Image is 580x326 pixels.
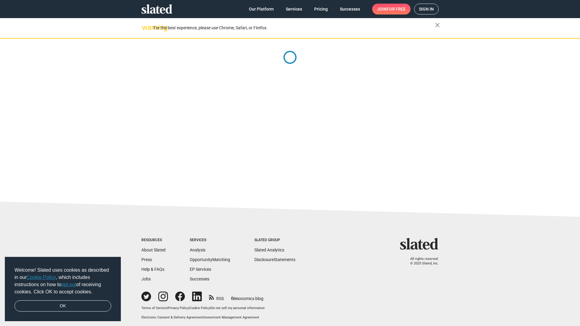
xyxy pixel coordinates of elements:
[377,4,406,14] span: Join
[244,4,279,14] a: Our Platform
[190,267,211,272] a: EP Services
[153,24,435,32] div: For the best experience, please use Chrome, Safari, or Firefox.
[167,306,168,310] span: |
[141,238,166,243] div: Resources
[190,248,205,252] a: Analysis
[190,276,209,281] a: Successes
[209,292,224,302] a: RSS
[14,267,111,296] span: Welcome! Slated uses cookies as described in our , which includes instructions on how to of recei...
[142,24,149,31] mat-icon: warning
[231,291,263,302] a: filmonomics blog
[434,21,441,29] mat-icon: close
[141,248,166,252] a: About Slated
[254,257,295,262] a: DisclosureStatements
[141,276,151,281] a: Jobs
[254,248,284,252] a: Slated Analytics
[141,315,203,319] a: Electronic Consent & Delivery Agreement
[387,4,406,14] span: for free
[414,4,439,14] a: Sign in
[5,257,121,321] div: cookieconsent
[281,4,307,14] a: Services
[204,315,259,319] a: Investment Management Agreement
[190,238,230,243] div: Services
[404,257,439,266] p: All rights reserved. © 2025 Slated, Inc.
[372,4,411,14] a: Joinfor free
[210,306,211,310] span: |
[141,257,152,262] a: Press
[231,296,238,301] span: film
[249,4,274,14] span: Our Platform
[14,300,111,312] a: dismiss cookie message
[189,306,190,310] span: |
[168,306,189,310] a: Privacy Policy
[309,4,333,14] a: Pricing
[61,282,76,287] a: opt-out
[419,4,434,14] span: Sign in
[190,257,230,262] a: OpportunityMatching
[314,4,328,14] span: Pricing
[141,306,167,310] a: Terms of Service
[340,4,360,14] span: Successes
[254,238,295,243] div: Slated Group
[211,306,265,311] button: Do not sell my personal information
[190,306,210,310] a: Cookie Policy
[27,275,56,280] a: Cookie Policy
[286,4,302,14] span: Services
[203,315,204,319] span: |
[335,4,365,14] a: Successes
[141,267,164,272] a: Help & FAQs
